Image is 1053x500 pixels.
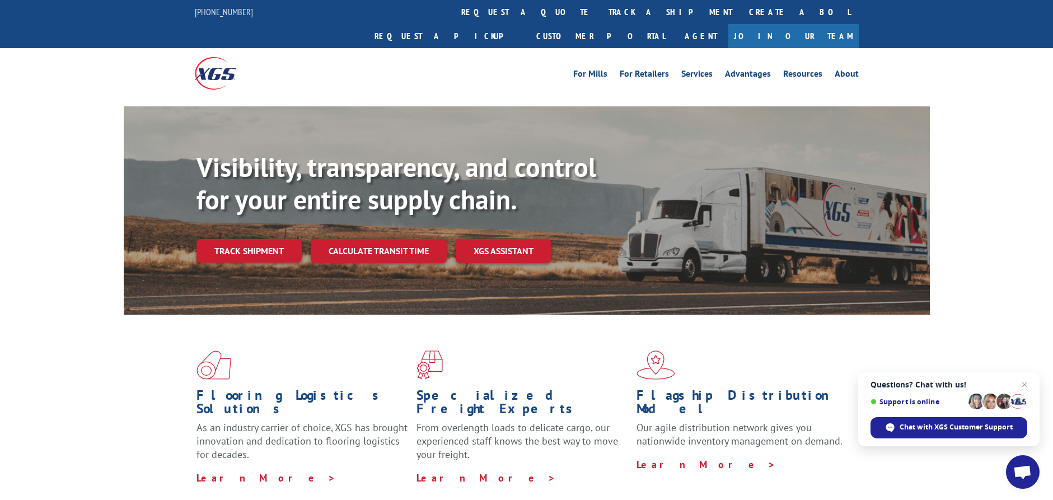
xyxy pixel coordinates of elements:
h1: Specialized Freight Experts [416,389,628,421]
h1: Flagship Distribution Model [637,389,848,421]
span: Our agile distribution network gives you nationwide inventory management on demand. [637,421,843,447]
a: Join Our Team [728,24,859,48]
img: xgs-icon-total-supply-chain-intelligence-red [196,351,231,380]
span: Close chat [1018,378,1031,391]
a: Calculate transit time [311,239,447,263]
img: xgs-icon-focused-on-flooring-red [416,351,443,380]
div: Open chat [1006,455,1040,489]
span: Questions? Chat with us! [871,380,1027,389]
a: Resources [783,69,822,82]
span: Chat with XGS Customer Support [900,422,1013,432]
a: Request a pickup [366,24,528,48]
a: Advantages [725,69,771,82]
a: Services [681,69,713,82]
a: Learn More > [637,458,776,471]
a: For Retailers [620,69,669,82]
a: Learn More > [196,471,336,484]
a: XGS ASSISTANT [456,239,551,263]
a: For Mills [573,69,607,82]
a: Customer Portal [528,24,673,48]
a: Track shipment [196,239,302,263]
span: Support is online [871,398,965,406]
a: Learn More > [416,471,556,484]
span: As an industry carrier of choice, XGS has brought innovation and dedication to flooring logistics... [196,421,408,461]
a: [PHONE_NUMBER] [195,6,253,17]
b: Visibility, transparency, and control for your entire supply chain. [196,149,596,217]
a: About [835,69,859,82]
a: Agent [673,24,728,48]
h1: Flooring Logistics Solutions [196,389,408,421]
div: Chat with XGS Customer Support [871,417,1027,438]
p: From overlength loads to delicate cargo, our experienced staff knows the best way to move your fr... [416,421,628,471]
img: xgs-icon-flagship-distribution-model-red [637,351,675,380]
